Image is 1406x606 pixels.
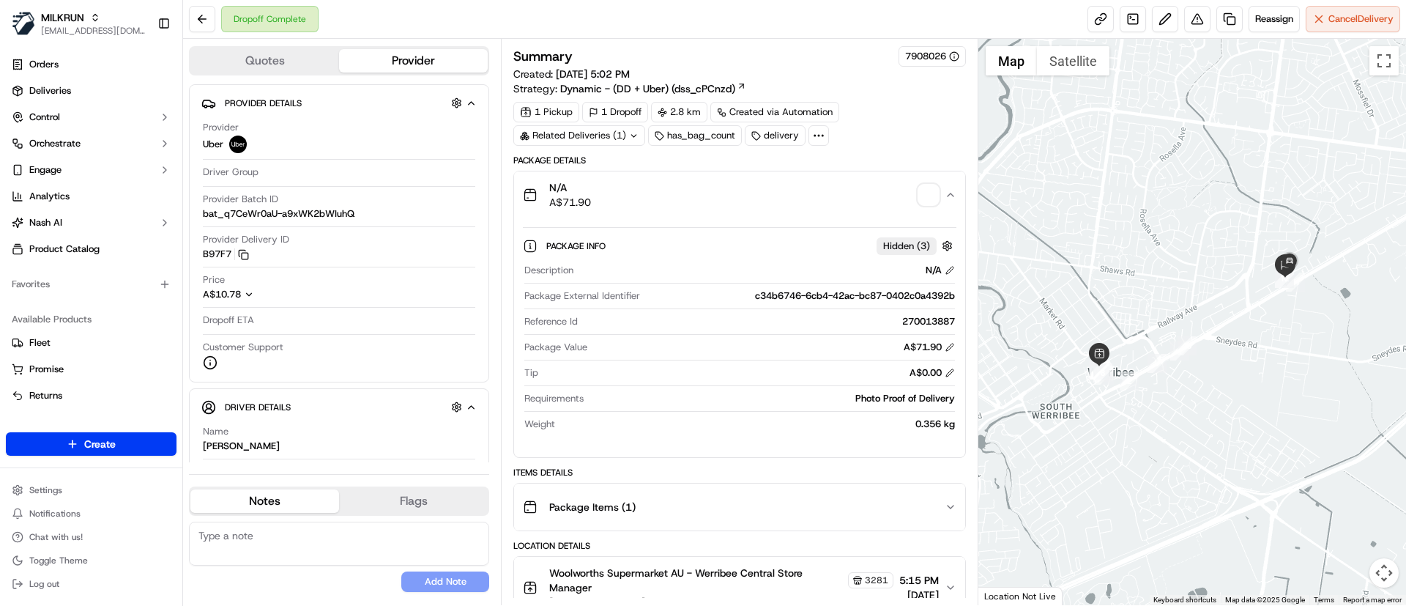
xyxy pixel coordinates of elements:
div: 3 [1095,366,1114,385]
button: Quotes [190,49,339,73]
button: N/AA$71.90 [514,171,964,218]
a: Promise [12,363,171,376]
span: Dropoff ETA [203,314,254,327]
button: Provider Details [201,91,477,115]
img: Google [982,586,1030,605]
span: Price [203,273,225,287]
span: Chat with us! [29,531,83,543]
span: A$10.78 [203,288,241,300]
button: [EMAIL_ADDRESS][DOMAIN_NAME] [41,25,146,37]
span: A$71.90 [549,195,591,210]
span: Name [203,425,228,438]
span: Control [29,111,60,124]
span: Created: [513,67,630,81]
span: Orders [29,58,59,71]
div: 1 Dropoff [582,102,648,122]
div: 8 [1093,363,1112,383]
span: Notifications [29,508,81,520]
div: 1 [1170,341,1189,361]
span: N/A [549,180,591,195]
span: Deliveries [29,84,71,97]
div: Package Details [513,155,965,166]
div: Available Products [6,308,176,331]
button: Flags [339,489,488,513]
span: Requirements [524,392,584,405]
span: Provider Batch ID [203,193,278,206]
button: Map camera controls [1369,558,1399,588]
span: Engage [29,163,62,177]
div: N/A [926,264,955,277]
span: Package Info [546,240,609,252]
button: A$10.78 [203,288,332,301]
button: B97F7 [203,248,249,261]
a: Orders [6,53,176,76]
span: 5:15 PM [899,573,939,588]
span: Promise [29,363,64,376]
a: Returns [12,389,171,402]
span: 3281 [865,574,888,586]
div: [PERSON_NAME] [203,440,280,453]
span: Cancel Delivery [1328,12,1394,26]
div: 2.8 km [651,102,707,122]
span: Package External Identifier [524,289,640,303]
span: Provider [203,121,239,134]
span: Description [524,264,573,277]
button: Engage [6,158,176,182]
a: Report a map error [1343,596,1402,604]
span: Create [84,437,116,451]
span: Uber [203,138,223,151]
span: Package Items ( 1 ) [549,500,636,514]
span: Settings [29,484,62,496]
div: 1 Pickup [513,102,579,122]
a: Terms (opens in new tab) [1314,596,1334,604]
a: Dynamic - (DD + Uber) (dss_cPCnzd) [560,81,746,96]
div: 12 [1275,269,1294,288]
div: Location Details [513,540,965,552]
span: Toggle Theme [29,555,88,566]
button: Log out [6,574,176,594]
span: Reference Id [524,315,578,328]
button: Control [6,106,176,129]
span: [DATE] [899,588,939,602]
span: Dynamic - (DD + Uber) (dss_cPCnzd) [560,81,735,96]
span: Analytics [29,190,70,203]
div: N/AA$71.90 [514,218,964,457]
button: Show satellite imagery [1037,46,1109,75]
button: Settings [6,480,176,500]
button: Show street map [986,46,1037,75]
button: Provider [339,49,488,73]
div: A$71.90 [904,341,955,354]
div: 0.356 kg [561,418,954,431]
button: Returns [6,384,176,407]
span: Driver Details [225,402,291,413]
button: Driver Details [201,395,477,419]
button: 7908026 [905,50,959,63]
a: Created via Automation [710,102,839,122]
button: Reassign [1249,6,1300,32]
div: 10 [1178,336,1197,355]
span: Customer Support [203,341,283,354]
button: Promise [6,358,176,381]
span: Tip [524,366,538,380]
a: Analytics [6,185,176,208]
h3: Summary [513,50,573,63]
a: Deliveries [6,79,176,103]
span: Product Catalog [29,243,100,256]
span: MILKRUN [41,10,84,25]
div: Items Details [513,467,965,478]
span: Driver Group [203,166,258,179]
button: Notifications [6,503,176,524]
div: A$0.00 [910,366,955,380]
div: Photo Proof of Delivery [589,392,954,405]
div: Related Deliveries (1) [513,125,645,146]
button: Chat with us! [6,527,176,547]
span: Log out [29,578,59,590]
button: CancelDelivery [1306,6,1400,32]
button: Toggle fullscreen view [1369,46,1399,75]
a: Fleet [12,336,171,350]
div: 9 [1148,354,1167,373]
div: Strategy: [513,81,746,96]
div: Favorites [6,273,176,296]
